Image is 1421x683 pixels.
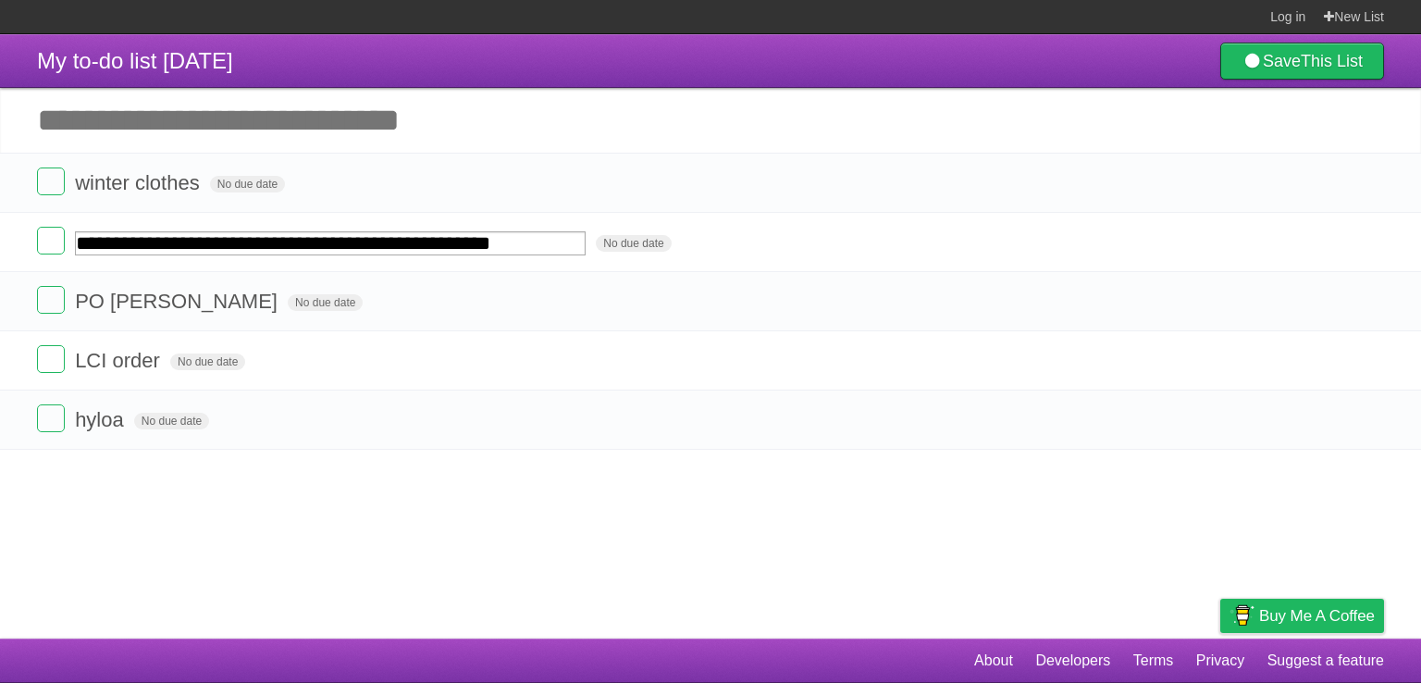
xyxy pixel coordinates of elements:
label: Done [37,286,65,314]
label: Done [37,168,65,195]
span: No due date [288,294,363,311]
b: This List [1301,52,1363,70]
span: My to-do list [DATE] [37,48,233,73]
a: Suggest a feature [1267,643,1384,678]
a: Terms [1133,643,1174,678]
img: Buy me a coffee [1229,600,1254,631]
span: hyloa [75,408,129,431]
span: No due date [210,176,285,192]
a: Developers [1035,643,1110,678]
span: winter clothes [75,171,204,194]
a: SaveThis List [1220,43,1384,80]
span: No due date [596,235,671,252]
span: PO [PERSON_NAME] [75,290,282,313]
span: No due date [170,354,245,370]
span: Buy me a coffee [1259,600,1375,632]
span: No due date [134,413,209,429]
a: About [974,643,1013,678]
label: Done [37,404,65,432]
label: Done [37,345,65,373]
label: Done [37,227,65,255]
span: LCI order [75,349,165,372]
a: Privacy [1196,643,1244,678]
a: Buy me a coffee [1220,599,1384,633]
